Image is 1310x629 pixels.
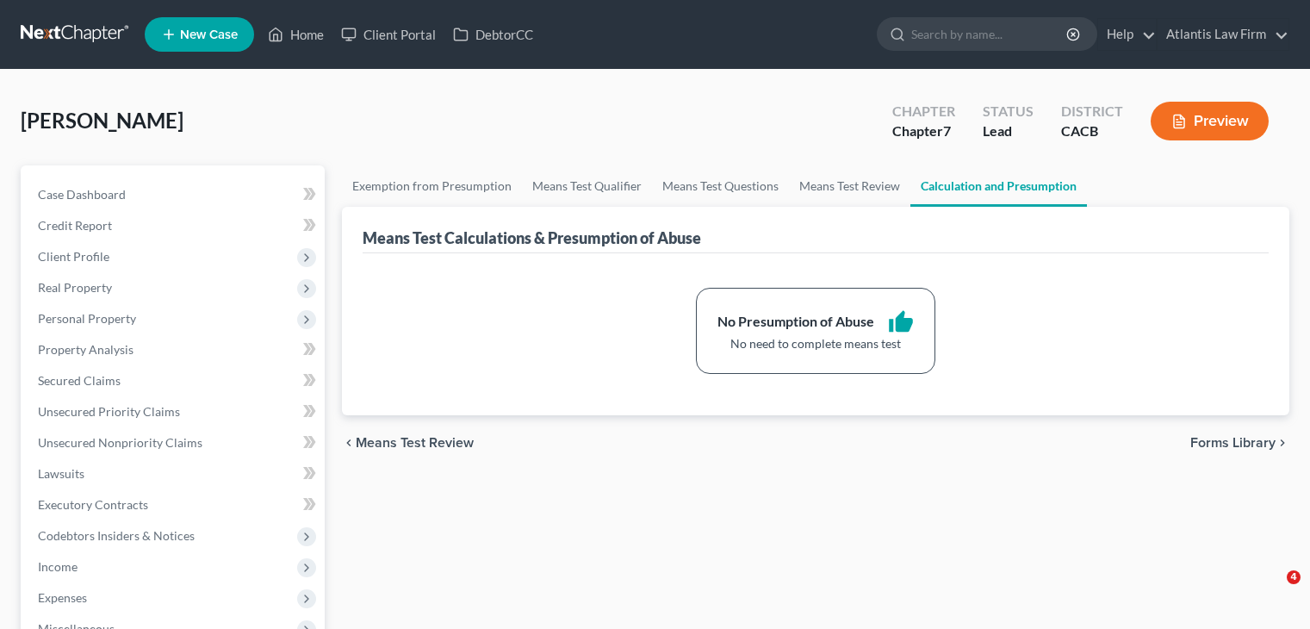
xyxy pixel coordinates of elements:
span: 7 [943,122,951,139]
span: Forms Library [1190,436,1276,450]
span: Property Analysis [38,342,133,357]
i: thumb_up [888,309,914,335]
iframe: Intercom live chat [1251,570,1293,612]
div: Means Test Calculations & Presumption of Abuse [363,227,701,248]
span: 4 [1287,570,1301,584]
a: Unsecured Nonpriority Claims [24,427,325,458]
input: Search by name... [911,18,1069,50]
button: chevron_left Means Test Review [342,436,474,450]
span: Lawsuits [38,466,84,481]
div: Chapter [892,102,955,121]
a: Case Dashboard [24,179,325,210]
a: Secured Claims [24,365,325,396]
span: Unsecured Nonpriority Claims [38,435,202,450]
a: Client Portal [332,19,444,50]
a: Executory Contracts [24,489,325,520]
span: Means Test Review [356,436,474,450]
span: New Case [180,28,238,41]
span: Income [38,559,78,574]
i: chevron_right [1276,436,1289,450]
div: District [1061,102,1123,121]
a: Means Test Review [789,165,910,207]
a: Credit Report [24,210,325,241]
a: Means Test Qualifier [522,165,652,207]
span: Expenses [38,590,87,605]
span: Real Property [38,280,112,295]
span: Executory Contracts [38,497,148,512]
span: Client Profile [38,249,109,264]
span: Case Dashboard [38,187,126,202]
div: CACB [1061,121,1123,141]
a: Exemption from Presumption [342,165,522,207]
button: Forms Library chevron_right [1190,436,1289,450]
a: Atlantis Law Firm [1158,19,1288,50]
a: Unsecured Priority Claims [24,396,325,427]
div: No need to complete means test [717,335,914,352]
span: Secured Claims [38,373,121,388]
a: Calculation and Presumption [910,165,1087,207]
a: Home [259,19,332,50]
div: Lead [983,121,1034,141]
span: Personal Property [38,311,136,326]
a: Property Analysis [24,334,325,365]
a: DebtorCC [444,19,542,50]
button: Preview [1151,102,1269,140]
span: [PERSON_NAME] [21,108,183,133]
span: Credit Report [38,218,112,233]
i: chevron_left [342,436,356,450]
a: Means Test Questions [652,165,789,207]
a: Lawsuits [24,458,325,489]
span: Codebtors Insiders & Notices [38,528,195,543]
div: Status [983,102,1034,121]
a: Help [1098,19,1156,50]
div: No Presumption of Abuse [717,312,874,332]
span: Unsecured Priority Claims [38,404,180,419]
div: Chapter [892,121,955,141]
